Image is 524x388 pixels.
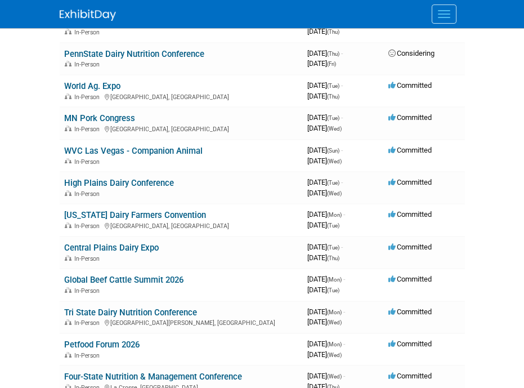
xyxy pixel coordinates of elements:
[307,157,342,165] span: [DATE]
[327,244,339,251] span: (Tue)
[307,350,342,359] span: [DATE]
[307,124,342,132] span: [DATE]
[74,319,103,327] span: In-Person
[343,372,345,380] span: -
[307,146,343,154] span: [DATE]
[327,309,342,315] span: (Mon)
[65,352,71,358] img: In-Person Event
[327,276,342,283] span: (Mon)
[327,255,339,261] span: (Thu)
[65,158,71,164] img: In-Person Event
[388,49,435,57] span: Considering
[307,340,345,348] span: [DATE]
[74,29,103,36] span: In-Person
[388,113,432,122] span: Committed
[307,49,343,57] span: [DATE]
[327,222,339,229] span: (Tue)
[307,189,342,197] span: [DATE]
[74,287,103,295] span: In-Person
[341,178,343,186] span: -
[327,352,342,358] span: (Wed)
[388,340,432,348] span: Committed
[307,221,339,229] span: [DATE]
[307,307,345,316] span: [DATE]
[65,255,71,261] img: In-Person Event
[65,126,71,131] img: In-Person Event
[327,190,342,197] span: (Wed)
[343,307,345,316] span: -
[74,126,103,133] span: In-Person
[74,93,103,101] span: In-Person
[64,221,298,230] div: [GEOGRAPHIC_DATA], [GEOGRAPHIC_DATA]
[388,307,432,316] span: Committed
[64,307,197,318] a: Tri State Dairy Nutrition Conference
[341,81,343,90] span: -
[65,190,71,196] img: In-Person Event
[74,158,103,166] span: In-Person
[64,340,140,350] a: Petfood Forum 2026
[343,210,345,218] span: -
[327,148,339,154] span: (Sun)
[327,29,339,35] span: (Thu)
[64,92,298,101] div: [GEOGRAPHIC_DATA], [GEOGRAPHIC_DATA]
[327,126,342,132] span: (Wed)
[65,61,71,66] img: In-Person Event
[388,178,432,186] span: Committed
[74,61,103,68] span: In-Person
[327,83,339,89] span: (Tue)
[327,212,342,218] span: (Mon)
[64,372,242,382] a: Four-State Nutrition & Management Conference
[388,243,432,251] span: Committed
[327,319,342,325] span: (Wed)
[307,92,339,100] span: [DATE]
[64,275,183,285] a: Global Beef Cattle Summit 2026
[307,210,345,218] span: [DATE]
[341,113,343,122] span: -
[64,146,203,156] a: WVC Las Vegas - Companion Animal
[388,210,432,218] span: Committed
[65,287,71,293] img: In-Person Event
[341,49,343,57] span: -
[65,29,71,34] img: In-Person Event
[327,93,339,100] span: (Thu)
[65,93,71,99] img: In-Person Event
[327,51,339,57] span: (Thu)
[307,113,343,122] span: [DATE]
[74,190,103,198] span: In-Person
[388,275,432,283] span: Committed
[327,341,342,347] span: (Mon)
[65,222,71,228] img: In-Person Event
[388,81,432,90] span: Committed
[327,373,342,380] span: (Wed)
[307,27,339,35] span: [DATE]
[64,178,174,188] a: High Plains Dairy Conference
[307,81,343,90] span: [DATE]
[307,253,339,262] span: [DATE]
[64,210,206,220] a: [US_STATE] Dairy Farmers Convention
[388,372,432,380] span: Committed
[432,5,456,24] button: Menu
[327,158,342,164] span: (Wed)
[307,275,345,283] span: [DATE]
[60,10,116,21] img: ExhibitDay
[341,243,343,251] span: -
[307,286,339,294] span: [DATE]
[64,81,120,91] a: World Ag. Expo
[307,59,336,68] span: [DATE]
[327,180,339,186] span: (Tue)
[74,255,103,262] span: In-Person
[64,124,298,133] div: [GEOGRAPHIC_DATA], [GEOGRAPHIC_DATA]
[341,146,343,154] span: -
[64,243,159,253] a: Central Plains Dairy Expo
[65,319,71,325] img: In-Person Event
[307,372,345,380] span: [DATE]
[74,222,103,230] span: In-Person
[74,352,103,359] span: In-Person
[327,115,339,121] span: (Tue)
[343,275,345,283] span: -
[64,113,135,123] a: MN Pork Congress
[307,318,342,326] span: [DATE]
[307,243,343,251] span: [DATE]
[388,146,432,154] span: Committed
[343,340,345,348] span: -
